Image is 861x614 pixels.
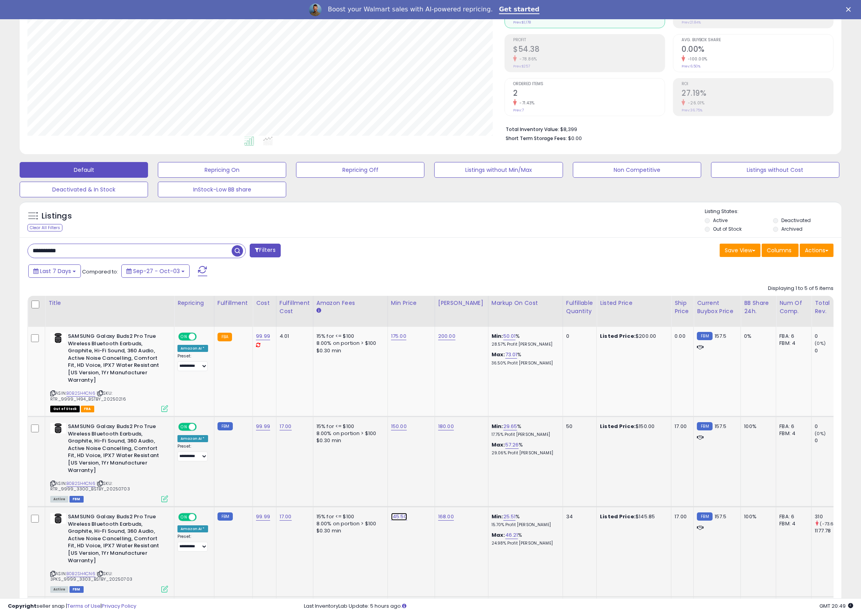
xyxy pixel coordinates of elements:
button: Filters [250,244,280,257]
img: 21Y3xVnL0BL._SL40_.jpg [50,423,66,434]
div: Num of Comp. [779,299,808,315]
a: 168.00 [438,513,454,521]
div: Displaying 1 to 5 of 5 items [768,285,834,292]
b: Max: [492,441,505,448]
div: 100% [744,423,770,430]
div: % [492,441,557,456]
span: Ordered Items [513,82,665,86]
div: seller snap | | [8,603,136,610]
div: Clear All Filters [27,224,62,231]
div: % [492,532,557,546]
div: 4.01 [280,333,307,340]
div: FBM: 4 [779,430,805,437]
div: Amazon AI * [177,525,208,532]
b: Listed Price: [600,513,636,520]
div: Markup on Cost [492,299,559,307]
span: 157.5 [715,423,727,430]
div: FBA: 6 [779,513,805,520]
p: Listing States: [705,208,841,215]
b: Max: [492,351,505,358]
p: 36.50% Profit [PERSON_NAME] [492,361,557,366]
p: 15.70% Profit [PERSON_NAME] [492,522,557,528]
div: % [492,351,557,366]
small: FBM [218,512,233,521]
a: 57.26 [505,441,519,449]
a: 25.51 [503,513,516,521]
span: FBA [81,406,94,412]
a: 73.01 [505,351,517,359]
div: Preset: [177,534,208,552]
div: 50 [566,423,590,430]
img: Profile image for Adrian [309,4,322,16]
b: Min: [492,513,503,520]
a: 145.50 [391,513,407,521]
small: -78.86% [517,56,537,62]
b: SAMSUNG Galaxy Buds2 Pro True Wireless Bluetooth Earbuds, Graphite, Hi-Fi Sound, 360 Audio, Activ... [68,513,163,566]
div: 8.00% on portion > $100 [316,430,382,437]
div: BB Share 24h. [744,299,773,315]
small: Prev: 36.75% [682,108,702,113]
button: InStock-Low BB share [158,182,286,197]
div: 310 [815,513,846,520]
span: Avg. Buybox Share [682,38,833,42]
span: All listings currently available for purchase on Amazon [50,496,68,503]
div: Fulfillment Cost [280,299,310,315]
span: $0.00 [568,135,582,142]
small: FBM [697,422,712,430]
div: 15% for <= $100 [316,423,382,430]
img: 21Y3xVnL0BL._SL40_.jpg [50,333,66,343]
p: 28.57% Profit [PERSON_NAME] [492,342,557,347]
small: Prev: $1,178 [513,20,531,25]
a: 17.00 [280,423,292,430]
h5: Listings [42,211,72,222]
div: $200.00 [600,333,665,340]
a: 175.00 [391,332,406,340]
a: Get started [499,5,539,14]
span: FBM [69,496,84,503]
li: $8,399 [506,124,828,133]
h2: 27.19% [682,89,833,99]
div: 0 [815,347,846,354]
span: FBM [69,586,84,593]
button: Repricing On [158,162,286,178]
div: 0 [566,333,590,340]
a: 99.99 [256,332,270,340]
div: $0.30 min [316,527,382,534]
button: Repricing Off [296,162,424,178]
div: Close [846,7,854,12]
small: FBM [218,422,233,430]
div: FBA: 6 [779,333,805,340]
h2: 0.00% [682,45,833,55]
span: All listings that are currently out of stock and unavailable for purchase on Amazon [50,406,80,412]
div: 0 [815,333,846,340]
a: B0B2SH4CN6 [66,390,95,397]
div: 15% for <= $100 [316,513,382,520]
div: % [492,513,557,528]
div: 17.00 [675,423,687,430]
button: Actions [800,244,834,257]
div: [PERSON_NAME] [438,299,485,307]
p: 29.06% Profit [PERSON_NAME] [492,450,557,456]
div: ASIN: [50,423,168,501]
div: Min Price [391,299,431,307]
div: FBM: 4 [779,340,805,347]
div: Amazon AI * [177,435,208,442]
small: FBM [697,512,712,521]
div: 8.00% on portion > $100 [316,340,382,347]
a: 150.00 [391,423,407,430]
label: Out of Stock [713,226,742,232]
small: Prev: 6.50% [682,64,700,69]
div: 34 [566,513,590,520]
div: Preset: [177,444,208,461]
b: SAMSUNG Galaxy Buds2 Pro True Wireless Bluetooth Earbuds, Graphite, Hi-Fi Sound, 360 Audio, Activ... [68,423,163,476]
b: Listed Price: [600,332,636,340]
h2: 2 [513,89,665,99]
div: Repricing [177,299,211,307]
div: $0.30 min [316,437,382,444]
button: Save View [720,244,760,257]
a: 29.65 [503,423,517,430]
small: -71.43% [517,100,535,106]
a: 99.99 [256,423,270,430]
b: Max: [492,531,505,539]
small: -26.01% [685,100,705,106]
